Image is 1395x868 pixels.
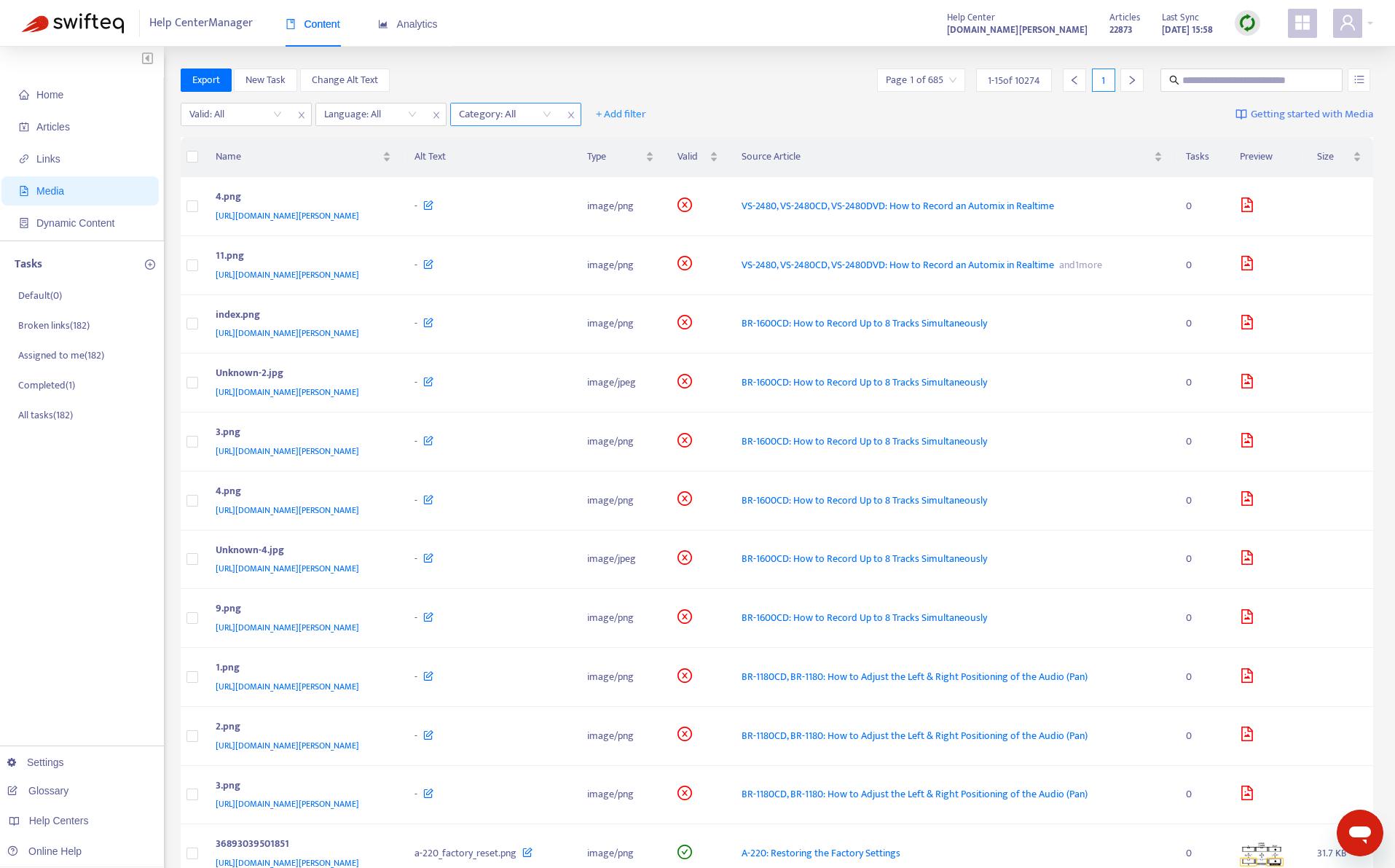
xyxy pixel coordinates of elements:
[575,531,666,590] td: image/jpeg
[1240,609,1254,624] span: file-image
[414,668,417,685] span: -
[1240,315,1254,329] span: file-image
[216,149,380,165] span: Name
[403,137,575,177] th: Alt Text
[1240,374,1254,388] span: file-image
[216,797,359,811] span: [URL][DOMAIN_NAME][PERSON_NAME]
[1162,22,1213,38] strong: [DATE] 15:58
[742,492,987,509] span: BR-1600CD: How to Record Up to 8 Tracks Simultaneously
[1240,786,1254,800] span: file-image
[18,378,75,393] p: Completed ( 1 )
[742,550,987,567] span: BR-1600CD: How to Record Up to 8 Tracks Simultaneously
[677,609,692,624] span: close-circle
[216,208,359,223] span: [URL][DOMAIN_NAME][PERSON_NAME]
[216,307,386,326] div: index.png
[19,154,29,164] span: link
[19,186,29,196] span: file-image
[575,236,666,295] td: image/png
[730,137,1174,177] th: Source Article
[575,177,666,236] td: image/png
[149,9,253,37] span: Help Center Manager
[742,374,987,391] span: BR-1600CD: How to Record Up to 8 Tracks Simultaneously
[677,256,692,270] span: close-circle
[192,72,220,88] span: Export
[587,149,643,165] span: Type
[562,106,581,124] span: close
[575,766,666,825] td: image/png
[1186,551,1217,567] div: 0
[216,189,386,208] div: 4.png
[245,72,286,88] span: New Task
[18,348,104,363] p: Assigned to me ( 182 )
[1240,256,1254,270] span: file-image
[1127,75,1137,85] span: right
[596,106,646,123] span: + Add filter
[216,679,359,694] span: [URL][DOMAIN_NAME][PERSON_NAME]
[216,248,386,267] div: 11.png
[19,218,29,228] span: container
[216,444,359,458] span: [URL][DOMAIN_NAME][PERSON_NAME]
[575,472,666,531] td: image/png
[414,550,417,567] span: -
[414,315,417,332] span: -
[742,786,1088,802] span: BR-1180CD, BR-1180: How to Adjust the Left & Right Positioning of the Audio (Pan)
[414,786,417,802] span: -
[19,122,29,132] span: account-book
[1317,845,1361,861] div: 31.7 KB
[1186,257,1217,273] div: 0
[36,185,64,197] span: Media
[286,19,296,29] span: book
[216,542,386,561] div: Unknown-4.jpg
[988,73,1040,88] span: 1 - 15 of 10274
[181,69,232,92] button: Export
[1186,375,1217,391] div: 0
[1337,810,1383,856] iframe: メッセージングウィンドウを開くボタン
[1240,433,1254,447] span: file-image
[1354,74,1364,85] span: unordered-list
[742,149,1151,165] span: Source Article
[575,648,666,707] td: image/png
[575,589,666,648] td: image/png
[1317,149,1350,165] span: Size
[216,267,359,282] span: [URL][DOMAIN_NAME][PERSON_NAME]
[216,719,386,738] div: 2.png
[7,785,68,797] a: Glossary
[18,407,73,423] p: All tasks ( 182 )
[1169,75,1179,85] span: search
[585,103,657,126] button: + Add filter
[378,18,438,30] span: Analytics
[414,374,417,391] span: -
[947,9,995,26] span: Help Center
[1240,668,1254,683] span: file-image
[677,550,692,565] span: close-circle
[1186,669,1217,685] div: 0
[1240,491,1254,506] span: file-image
[575,353,666,413] td: image/jpeg
[216,620,359,635] span: [URL][DOMAIN_NAME][PERSON_NAME]
[742,257,1054,273] span: VS-2480, VS-2480CD, VS-2480DVD: How to Record an Automix in Realtime
[216,601,386,619] div: 9.png
[1339,14,1356,31] span: user
[216,836,386,855] div: 36893039501851
[18,288,62,303] p: Default ( 0 )
[7,756,64,768] a: Settings
[1092,69,1115,92] div: 1
[292,106,311,124] span: close
[216,660,386,679] div: 1.png
[18,318,90,333] p: Broken links ( 182 )
[216,385,359,399] span: [URL][DOMAIN_NAME][PERSON_NAME]
[1240,840,1284,867] img: media-preview
[1109,9,1140,26] span: Articles
[1109,22,1133,38] strong: 22873
[216,424,386,443] div: 3.png
[1186,493,1217,509] div: 0
[575,707,666,766] td: image/png
[1186,845,1217,861] div: 0
[1186,610,1217,626] div: 0
[1235,109,1247,120] img: image-link
[427,106,446,124] span: close
[1186,786,1217,802] div: 0
[1162,9,1199,26] span: Last Sync
[1348,69,1370,92] button: unordered-list
[216,738,359,753] span: [URL][DOMAIN_NAME][PERSON_NAME]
